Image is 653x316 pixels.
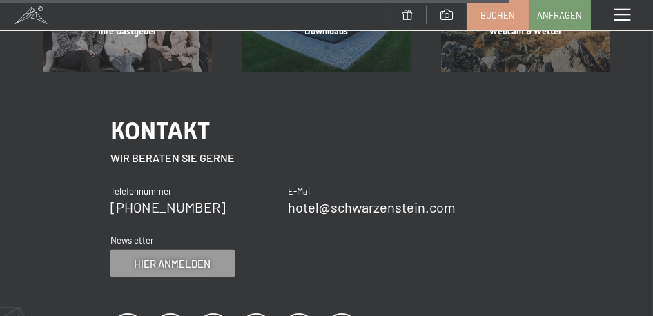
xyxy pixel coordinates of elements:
[529,1,590,30] a: Anfragen
[288,199,456,215] a: hotel@schwarzenstein.com
[467,1,528,30] a: Buchen
[110,117,210,145] span: Kontakt
[288,186,312,197] span: E-Mail
[110,186,172,197] span: Telefonnummer
[489,26,562,37] span: Webcam & Wetter
[98,26,157,37] span: Ihre Gastgeber
[305,26,349,37] span: Downloads
[480,9,515,21] span: Buchen
[110,199,226,215] a: [PHONE_NUMBER]
[110,235,154,246] span: Newsletter
[135,257,211,271] span: Hier anmelden
[110,151,235,164] span: Wir beraten Sie gerne
[538,9,583,21] span: Anfragen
